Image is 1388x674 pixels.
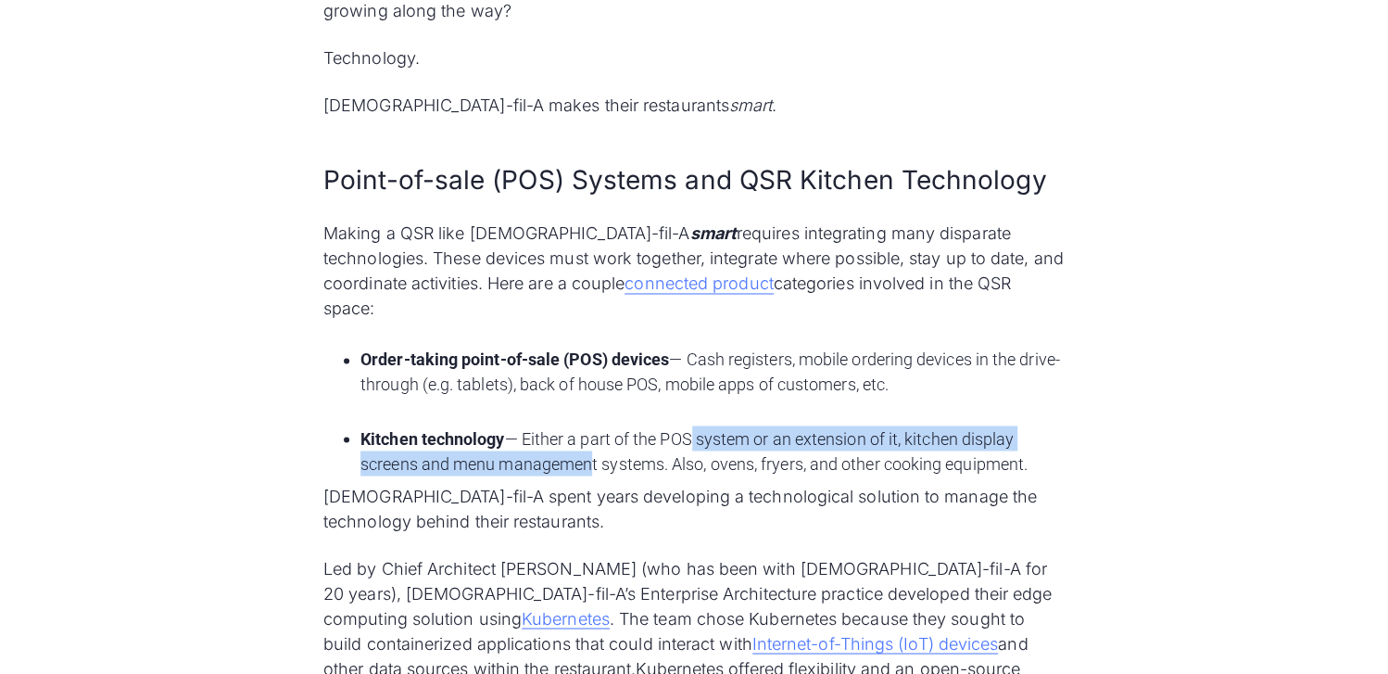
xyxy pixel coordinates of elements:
li: — Cash registers, mobile ordering devices in the drive-through (e.g. tablets), back of house POS,... [360,347,1065,422]
em: smart [689,223,736,243]
strong: Order-taking point-of-sale (POS) devices [360,350,669,369]
a: connected product [625,273,773,294]
p: [DEMOGRAPHIC_DATA]-fil-A makes their restaurants . [323,93,1065,118]
p: Making a QSR like [DEMOGRAPHIC_DATA]-fil-A requires integrating many disparate technologies. Thes... [323,221,1065,321]
strong: Kitchen technology [360,428,504,448]
p: [DEMOGRAPHIC_DATA]-fil-A spent years developing a technological solution to manage the technology... [323,483,1065,533]
h2: Point-of-sale (POS) Systems and QSR Kitchen Technology [323,162,1065,198]
a: Internet-of-Things (IoT) devices [752,633,999,654]
a: Kubernetes [522,608,610,629]
em: smart [729,95,772,115]
p: Technology. [323,45,1065,70]
li: — Either a part of the POS system or an extension of it, kitchen display screens and menu managem... [360,426,1065,476]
